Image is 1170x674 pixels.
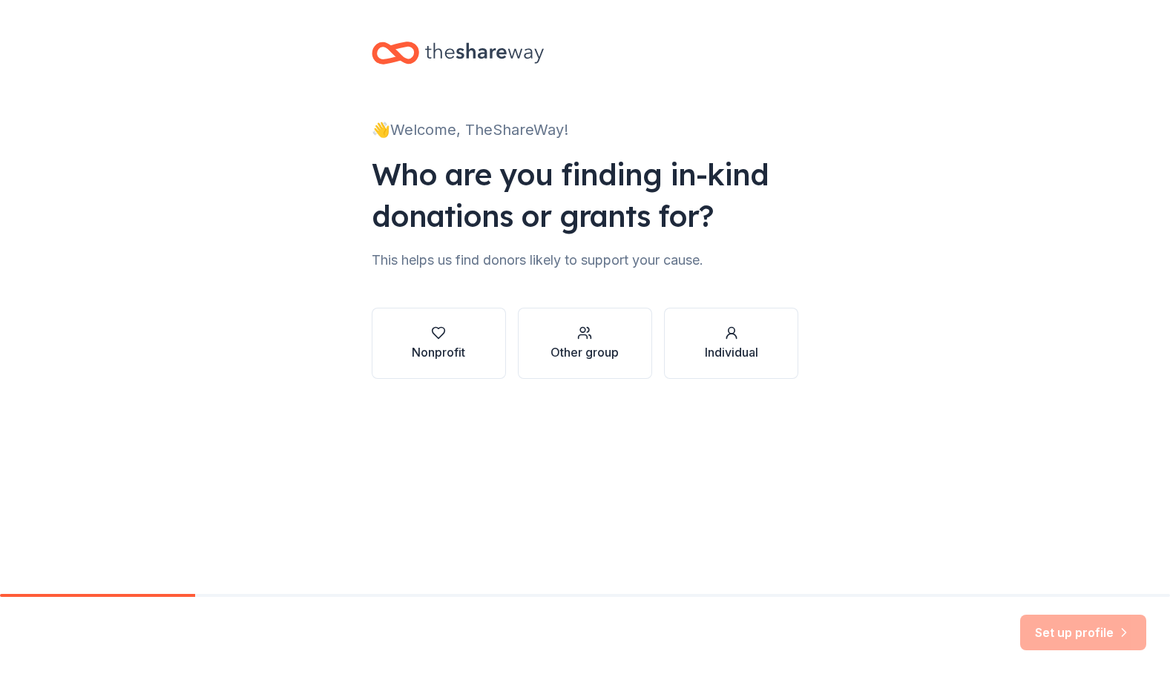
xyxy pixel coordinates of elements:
[412,343,465,361] div: Nonprofit
[372,248,799,272] div: This helps us find donors likely to support your cause.
[372,153,799,237] div: Who are you finding in-kind donations or grants for?
[664,308,798,379] button: Individual
[372,308,506,379] button: Nonprofit
[551,343,619,361] div: Other group
[372,118,799,142] div: 👋 Welcome, TheShareWay!
[518,308,652,379] button: Other group
[705,343,758,361] div: Individual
